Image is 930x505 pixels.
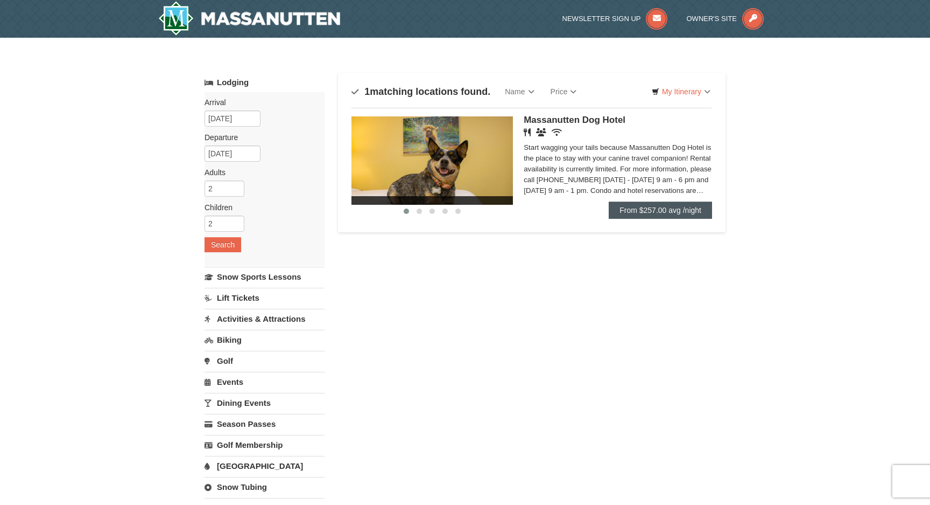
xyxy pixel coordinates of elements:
label: Adults [205,167,316,178]
a: [GEOGRAPHIC_DATA] [205,456,325,476]
a: Newsletter Sign Up [562,15,668,23]
a: From $257.00 avg /night [609,202,712,219]
a: Name [497,81,542,102]
div: Start wagging your tails because Massanutten Dog Hotel is the place to stay with your canine trav... [524,142,712,196]
label: Arrival [205,97,316,108]
i: Wireless Internet (free) [552,128,562,136]
a: Price [542,81,585,102]
a: Biking [205,330,325,350]
i: Restaurant [524,128,531,136]
a: My Itinerary [645,84,717,100]
img: Massanutten Resort Logo [158,1,340,36]
a: Snow Sports Lessons [205,267,325,287]
span: Newsletter Sign Up [562,15,641,23]
a: Season Passes [205,414,325,434]
a: Activities & Attractions [205,309,325,329]
span: 1 [364,86,370,97]
a: Dining Events [205,393,325,413]
label: Children [205,202,316,213]
span: Massanutten Dog Hotel [524,115,625,125]
a: Lift Tickets [205,288,325,308]
i: Banquet Facilities [536,128,546,136]
button: Search [205,237,241,252]
a: Massanutten Resort [158,1,340,36]
a: Owner's Site [687,15,764,23]
a: Golf [205,351,325,371]
a: Snow Tubing [205,477,325,497]
a: Events [205,372,325,392]
span: Owner's Site [687,15,737,23]
a: Lodging [205,73,325,92]
label: Departure [205,132,316,143]
a: Golf Membership [205,435,325,455]
h4: matching locations found. [351,86,490,97]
